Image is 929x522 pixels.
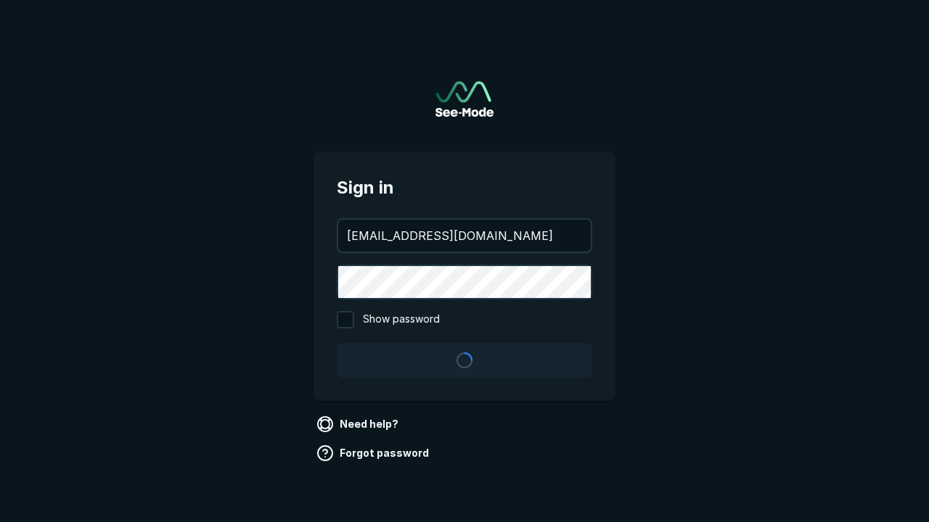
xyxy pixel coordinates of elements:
a: Go to sign in [435,81,494,117]
a: Forgot password [314,442,435,465]
a: Need help? [314,413,404,436]
img: See-Mode Logo [435,81,494,117]
span: Sign in [337,175,592,201]
span: Show password [363,311,440,328]
input: your@email.com [338,220,591,252]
